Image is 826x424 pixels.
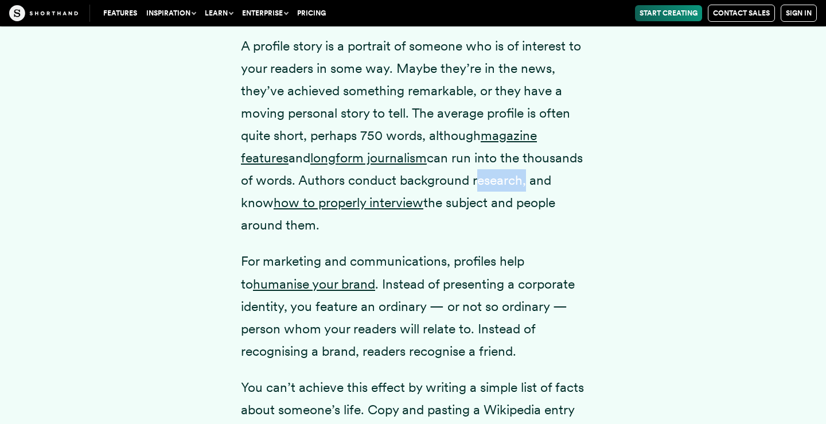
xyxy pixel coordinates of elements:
[708,5,775,22] a: Contact Sales
[253,276,375,292] a: humanise your brand
[781,5,817,22] a: Sign in
[99,5,142,21] a: Features
[274,195,423,211] a: how to properly interview
[9,5,78,21] img: The Craft
[241,35,585,237] p: A profile story is a portrait of someone who is of interest to your readers in some way. Maybe th...
[293,5,330,21] a: Pricing
[237,5,293,21] button: Enterprise
[635,5,702,21] a: Start Creating
[241,250,585,362] p: For marketing and communications, profiles help to . Instead of presenting a corporate identity, ...
[200,5,237,21] button: Learn
[142,5,200,21] button: Inspiration
[310,150,427,166] a: longform journalism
